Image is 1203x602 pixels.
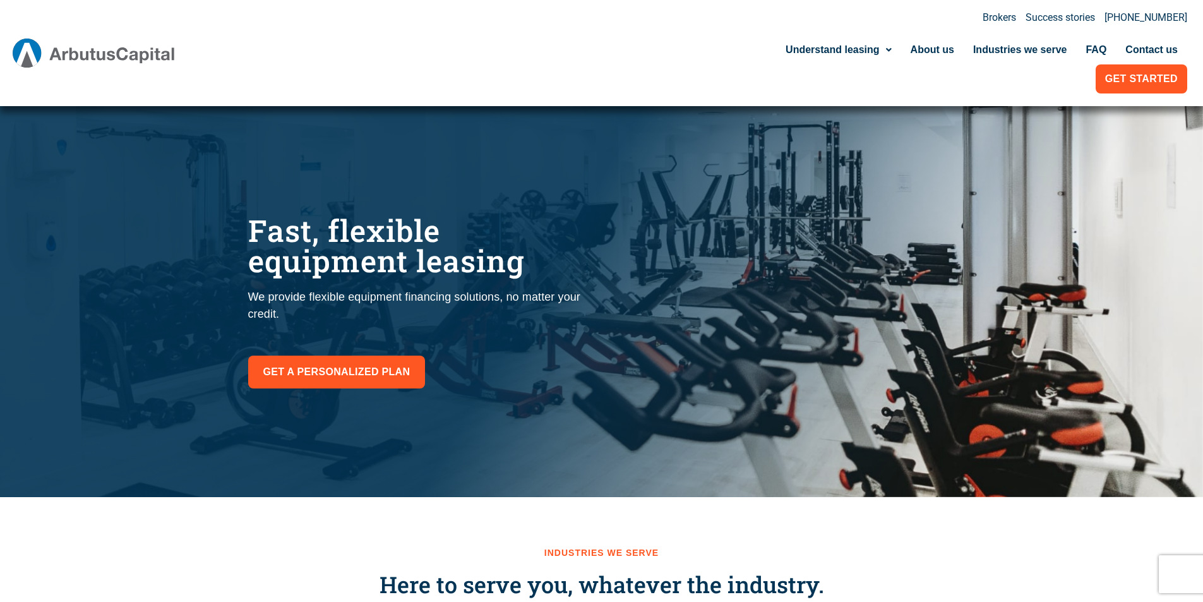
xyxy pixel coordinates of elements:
[983,13,1016,23] a: Brokers
[263,363,410,381] span: Get a personalized plan
[1026,13,1095,23] a: Success stories
[242,548,962,558] h2: Industries we serve
[248,356,426,388] a: Get a personalized plan
[901,35,964,64] a: About us
[248,215,589,276] h1: Fast, flexible equipment leasing​
[1096,64,1187,93] a: Get Started
[1116,35,1187,64] a: Contact us
[964,35,1077,64] a: Industries we serve
[1076,35,1116,64] a: FAQ
[248,289,589,323] p: We provide flexible equipment financing solutions, no matter your credit.
[242,571,962,598] h3: Here to serve you, whatever the industry.
[1104,13,1187,23] a: [PHONE_NUMBER]
[776,35,901,64] a: Understand leasing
